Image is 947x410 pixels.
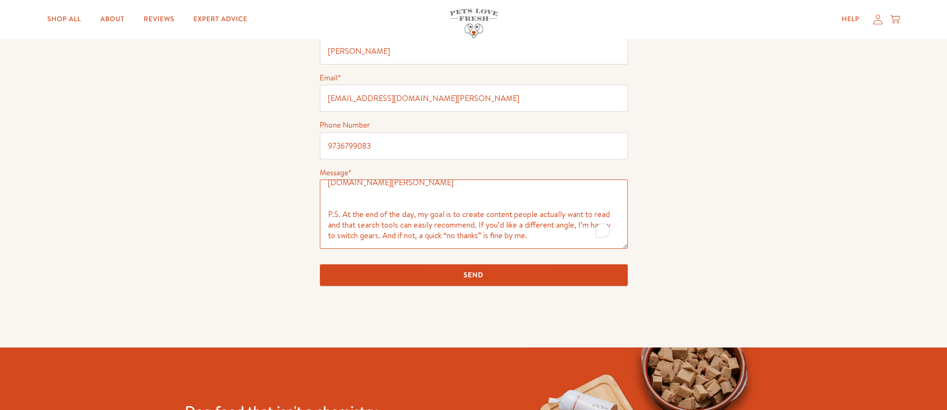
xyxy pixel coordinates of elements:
textarea: To enrich screen reader interactions, please activate Accessibility in Grammarly extension settings [320,179,628,249]
input: Email [320,85,628,112]
img: Pets Love Fresh [450,9,498,38]
a: About [93,10,132,29]
label: Email [320,73,341,83]
input: Name [320,38,628,64]
a: Shop All [39,10,88,29]
a: Expert Advice [186,10,255,29]
label: Phone Number [320,120,370,130]
input: Send [320,264,628,286]
a: Help [834,10,867,29]
input: Phone Number [320,132,628,159]
a: Reviews [136,10,182,29]
label: Message [320,167,352,178]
